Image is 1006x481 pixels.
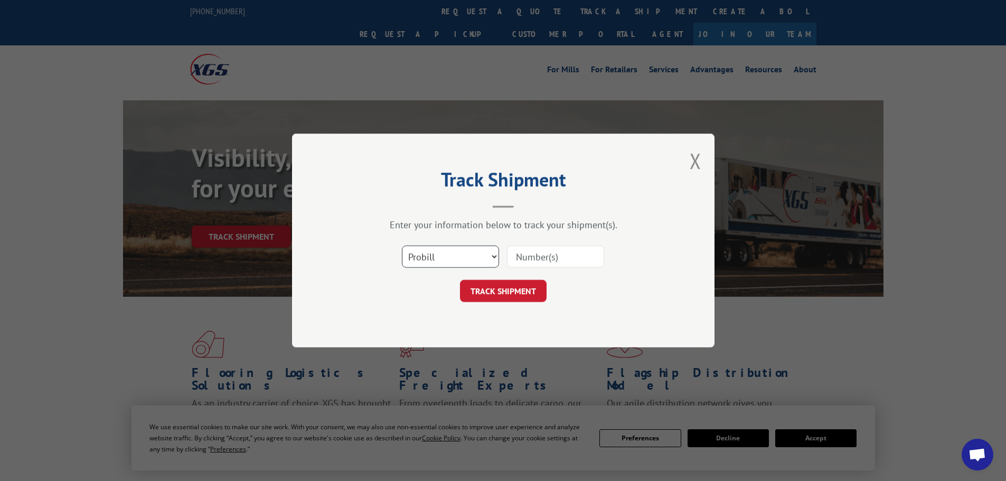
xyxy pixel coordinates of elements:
[690,147,701,175] button: Close modal
[962,439,993,470] div: Open chat
[345,172,662,192] h2: Track Shipment
[345,219,662,231] div: Enter your information below to track your shipment(s).
[507,246,604,268] input: Number(s)
[460,280,547,302] button: TRACK SHIPMENT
